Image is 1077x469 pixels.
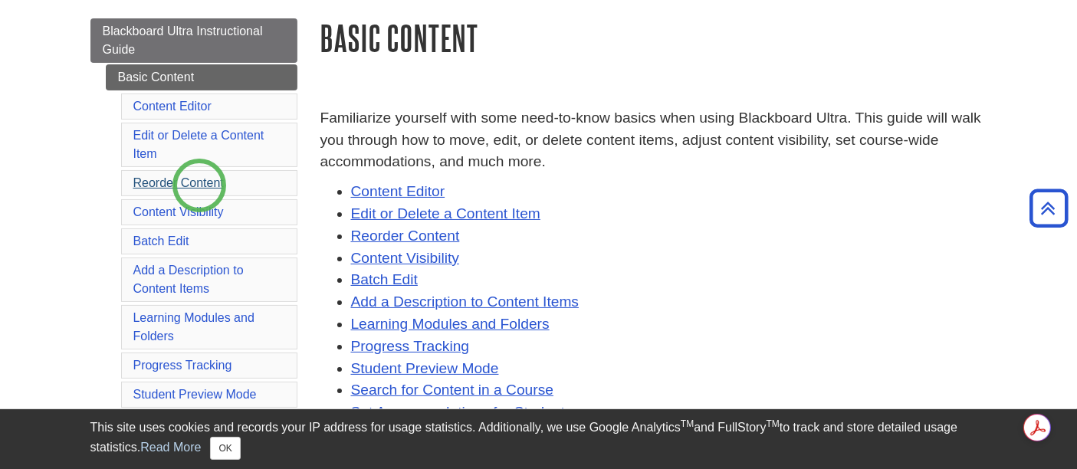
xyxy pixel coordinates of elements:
a: Student Preview Mode [351,360,499,376]
a: Edit or Delete a Content Item [133,129,264,160]
a: Add a Description to Content Items [133,264,244,295]
a: Set Accommodations for Students [351,404,573,420]
div: This site uses cookies and records your IP address for usage statistics. Additionally, we use Goo... [90,418,987,460]
a: Content Visibility [351,250,460,266]
a: Add a Description to Content Items [351,294,580,310]
p: Familiarize yourself with some need-to-know basics when using Blackboard Ultra. This guide will w... [320,107,987,173]
a: Reorder Content [351,228,460,244]
a: Blackboard Ultra Instructional Guide [90,18,297,63]
a: Back to Top [1024,198,1073,218]
a: Content Editor [133,100,212,113]
a: Student Preview Mode [133,388,257,401]
sup: TM [767,418,780,429]
a: Progress Tracking [133,359,232,372]
button: Close [210,437,240,460]
a: Read More [140,441,201,454]
a: Basic Content [106,64,297,90]
a: Content Visibility [133,205,224,218]
a: Search for Content in a Course [351,382,554,398]
a: Edit or Delete a Content Item [351,205,540,221]
a: Learning Modules and Folders [133,311,254,343]
a: Reorder Content [133,176,224,189]
sup: TM [681,418,694,429]
a: Content Editor [351,183,445,199]
h1: Basic Content [320,18,987,57]
a: Progress Tracking [351,338,470,354]
a: Batch Edit [351,271,418,287]
span: Blackboard Ultra Instructional Guide [103,25,263,56]
a: Batch Edit [133,235,189,248]
a: Learning Modules and Folders [351,316,550,332]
